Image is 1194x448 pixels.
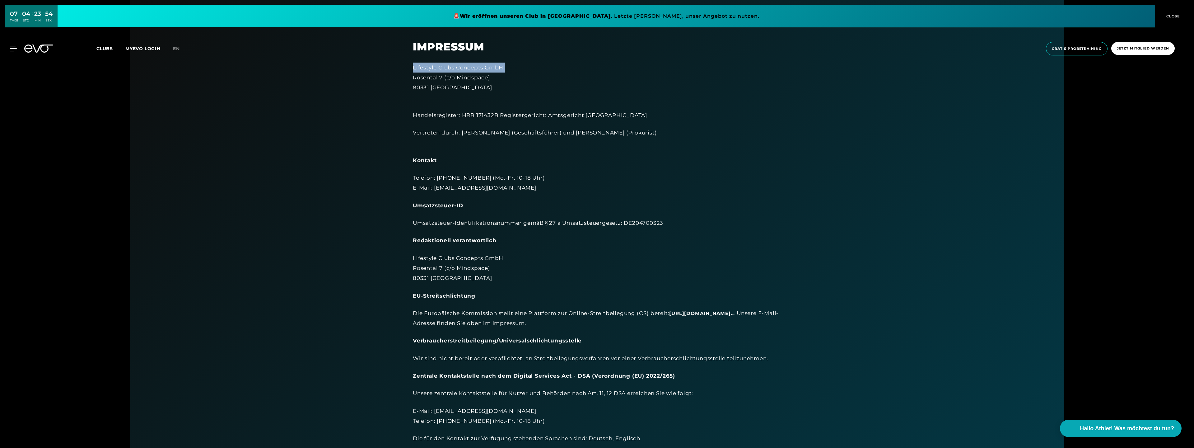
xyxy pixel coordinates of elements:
[413,218,781,228] div: Umsatzsteuer-Identifikationsnummer gemäß § 27 a Umsatzsteuergesetz: DE204700323
[96,46,113,51] span: Clubs
[10,9,18,18] div: 07
[173,46,180,51] span: en
[22,18,30,23] div: STD
[22,9,30,18] div: 04
[96,45,125,51] a: Clubs
[413,100,781,120] div: Handelsregister: HRB 171432B Registergericht: Amtsgericht [GEOGRAPHIC_DATA]
[1044,42,1109,55] a: Gratis Probetraining
[10,18,18,23] div: TAGE
[45,18,53,23] div: SEK
[43,10,44,26] div: :
[413,406,781,426] div: E-Mail: [EMAIL_ADDRESS][DOMAIN_NAME] Telefon: [PHONE_NUMBER] (Mo.-Fr. 10-18 Uhr)
[32,10,33,26] div: :
[413,388,781,398] div: Unsere zentrale Kontaktstelle für Nutzer und Behörden nach Art. 11, 12 DSA erreichen Sie wie folgt:
[413,353,781,363] div: Wir sind nicht bereit oder verpflichtet, an Streitbeilegungsverfahren vor einer Verbraucherschlic...
[1109,42,1177,55] a: Jetzt Mitglied werden
[125,46,161,51] a: MYEVO LOGIN
[413,237,497,243] strong: Redaktionell verantwortlich
[34,9,41,18] div: 23
[413,63,781,93] div: Lifestyle Clubs Concepts GmbH Rosental 7 (c/o Mindspace) 80331 [GEOGRAPHIC_DATA]
[413,202,463,209] strong: Umsatzsteuer-ID
[413,308,781,328] div: Die Europäische Kommission stellt eine Plattform zur Online-Streitbeilegung (OS) bereit: . Unsere...
[34,18,41,23] div: MIN
[413,173,781,193] div: Telefon: [PHONE_NUMBER] (Mo.-Fr. 10-18 Uhr) E-Mail: [EMAIL_ADDRESS][DOMAIN_NAME]
[1155,5,1189,27] button: CLOSE
[1165,13,1180,19] span: CLOSE
[413,253,781,283] div: Lifestyle Clubs Concepts GmbH Rosental 7 (c/o Mindspace) 80331 [GEOGRAPHIC_DATA]
[413,433,781,443] div: Die für den Kontakt zur Verfügung stehenden Sprachen sind: Deutsch, Englisch
[413,337,582,344] strong: Verbraucherstreitbeilegung/Universalschlichtungsstelle
[1080,424,1174,433] span: Hallo Athlet! Was möchtest du tun?
[173,45,187,52] a: en
[669,310,734,317] a: [URL][DOMAIN_NAME]..
[413,293,475,299] strong: EU-Streitschlichtung
[20,10,21,26] div: :
[1052,46,1102,51] span: Gratis Probetraining
[1117,46,1169,51] span: Jetzt Mitglied werden
[413,128,781,148] div: Vertreten durch: [PERSON_NAME] (Geschäftsführer) und [PERSON_NAME] (Prokurist)
[1060,420,1182,437] button: Hallo Athlet! Was möchtest du tun?
[413,373,675,379] strong: Zentrale Kontaktstelle nach dem Digital Services Act - DSA (Verordnung (EU) 2022/265)
[45,9,53,18] div: 54
[413,157,437,163] strong: Kontakt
